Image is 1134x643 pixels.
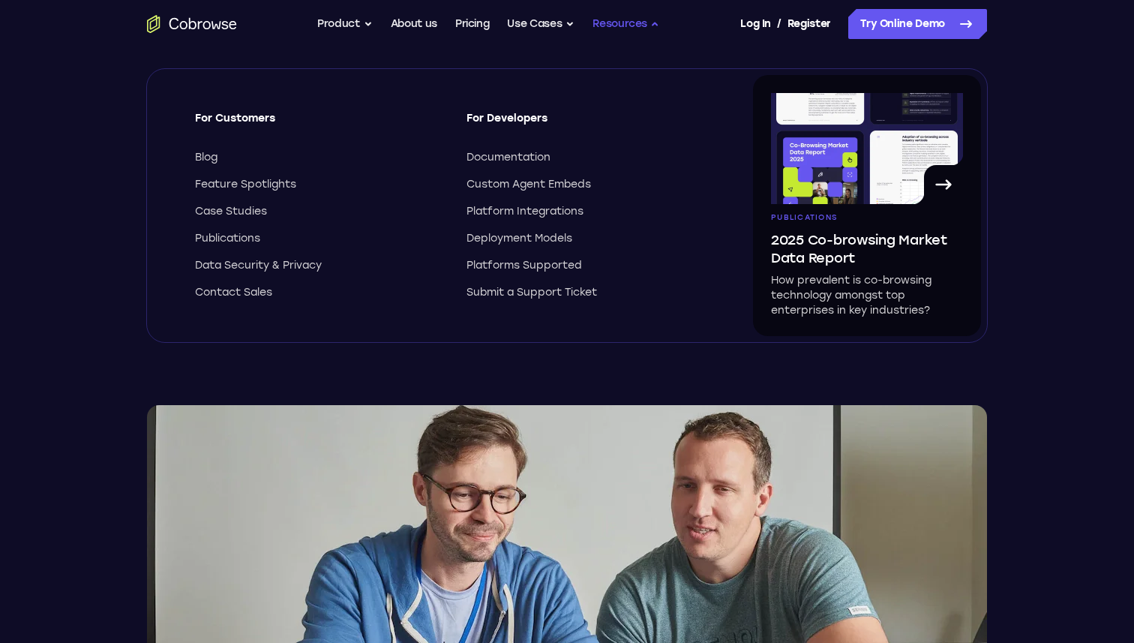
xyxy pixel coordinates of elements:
a: Log In [740,9,770,39]
a: Try Online Demo [848,9,987,39]
span: Feature Spotlights [195,177,296,192]
span: Deployment Models [466,231,572,246]
a: Pricing [455,9,490,39]
a: About us [391,9,437,39]
a: Register [787,9,831,39]
span: For Developers [466,111,711,138]
a: Platform Integrations [466,204,711,219]
span: Documentation [466,150,550,165]
span: For Customers [195,111,439,138]
a: Contact Sales [195,285,439,300]
a: Submit a Support Ticket [466,285,711,300]
span: / [777,15,781,33]
button: Product [317,9,373,39]
span: Contact Sales [195,285,272,300]
span: Publications [195,231,260,246]
a: Custom Agent Embeds [466,177,711,192]
a: Case Studies [195,204,439,219]
a: Feature Spotlights [195,177,439,192]
span: Case Studies [195,204,267,219]
a: Documentation [466,150,711,165]
span: Custom Agent Embeds [466,177,591,192]
p: How prevalent is co-browsing technology amongst top enterprises in key industries? [771,273,963,318]
span: 2025 Co-browsing Market Data Report [771,231,963,267]
button: Use Cases [507,9,574,39]
button: Resources [592,9,660,39]
span: Data Security & Privacy [195,258,322,273]
span: Submit a Support Ticket [466,285,597,300]
span: Publications [771,213,837,222]
a: Deployment Models [466,231,711,246]
span: Platform Integrations [466,204,583,219]
a: Platforms Supported [466,258,711,273]
a: Go to the home page [147,15,237,33]
span: Blog [195,150,217,165]
a: Publications [195,231,439,246]
img: A page from the browsing market ebook [771,93,963,204]
a: Blog [195,150,439,165]
span: Platforms Supported [466,258,582,273]
a: Data Security & Privacy [195,258,439,273]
